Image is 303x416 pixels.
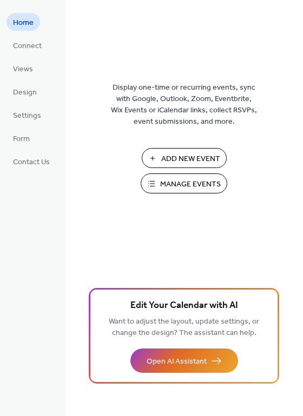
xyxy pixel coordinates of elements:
span: Open AI Assistant [147,356,207,367]
a: Contact Us [6,152,56,170]
span: Add New Event [161,153,220,165]
button: Open AI Assistant [130,348,238,373]
span: Form [13,133,30,145]
a: Form [6,129,36,147]
button: Manage Events [141,173,227,193]
span: Settings [13,110,41,122]
span: Contact Us [13,157,50,168]
span: Edit Your Calendar with AI [130,298,238,313]
button: Add New Event [142,148,227,168]
span: Connect [13,41,42,52]
a: Settings [6,106,48,124]
span: Home [13,17,34,29]
span: Display one-time or recurring events, sync with Google, Outlook, Zoom, Eventbrite, Wix Events or ... [111,82,257,128]
span: Views [13,64,33,75]
a: Views [6,59,39,77]
a: Design [6,83,43,100]
a: Home [6,13,40,31]
span: Want to adjust the layout, update settings, or change the design? The assistant can help. [109,314,259,340]
span: Manage Events [160,179,221,190]
a: Connect [6,36,48,54]
span: Design [13,87,37,98]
